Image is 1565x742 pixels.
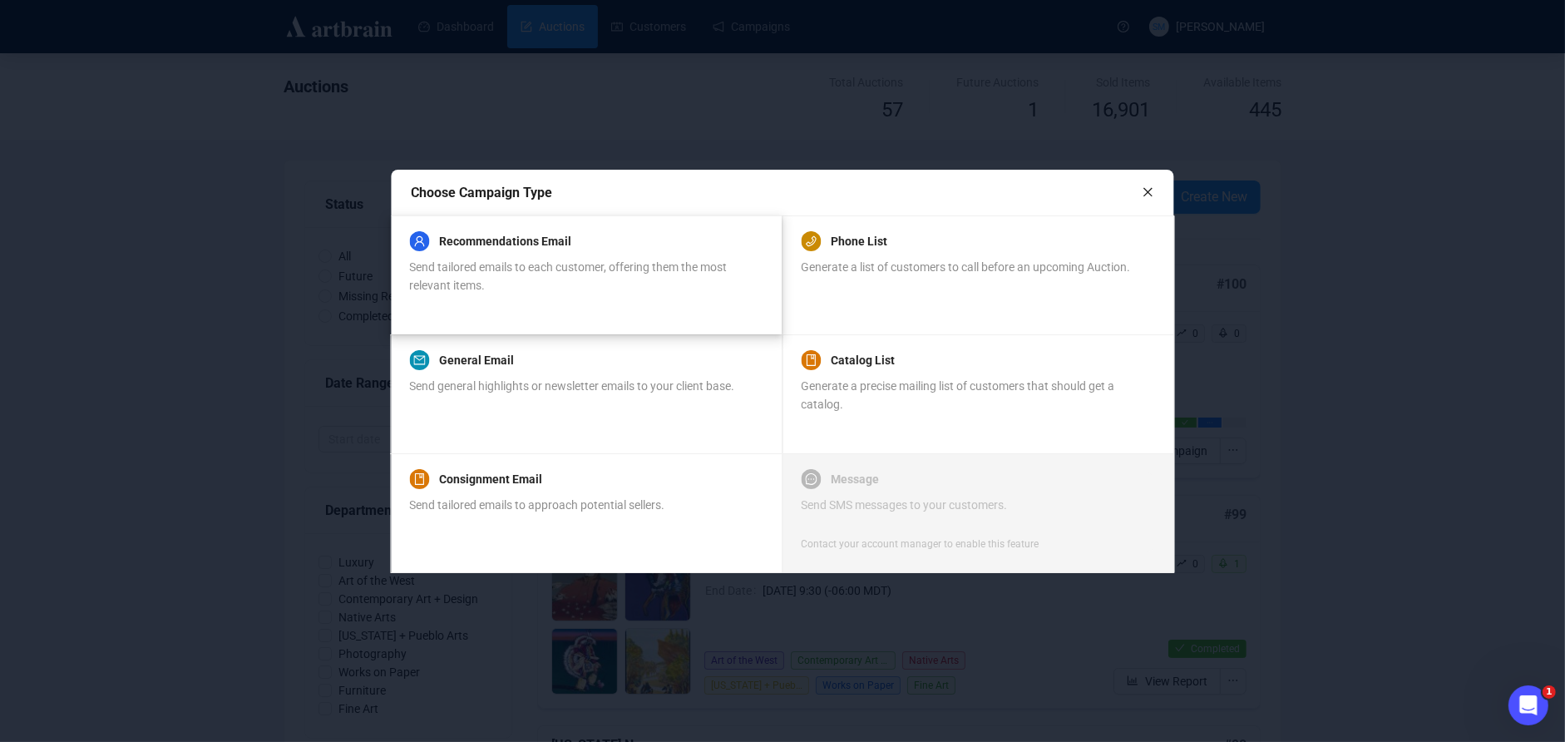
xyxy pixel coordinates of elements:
a: Phone List [832,231,888,251]
span: Send SMS messages to your customers. [802,498,1008,512]
div: Contact your account manager to enable this feature [802,536,1039,552]
div: Choose Campaign Type [412,182,1143,203]
span: phone [806,235,817,247]
span: mail [414,354,426,366]
iframe: Intercom live chat [1508,685,1548,725]
span: book [414,473,426,485]
span: book [806,354,817,366]
a: Recommendations Email [440,231,572,251]
span: Generate a list of customers to call before an upcoming Auction. [802,260,1131,274]
span: Send general highlights or newsletter emails to your client base. [410,379,735,393]
span: Send tailored emails to each customer, offering them the most relevant items. [410,260,728,292]
a: Catalog List [832,350,896,370]
span: Send tailored emails to approach potential sellers. [410,498,665,512]
span: Generate a precise mailing list of customers that should get a catalog. [802,379,1115,411]
a: Message [832,469,880,489]
a: Consignment Email [440,469,543,489]
a: General Email [440,350,515,370]
span: 1 [1543,685,1556,699]
span: close [1143,186,1154,198]
span: user [414,235,426,247]
span: message [806,473,817,485]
